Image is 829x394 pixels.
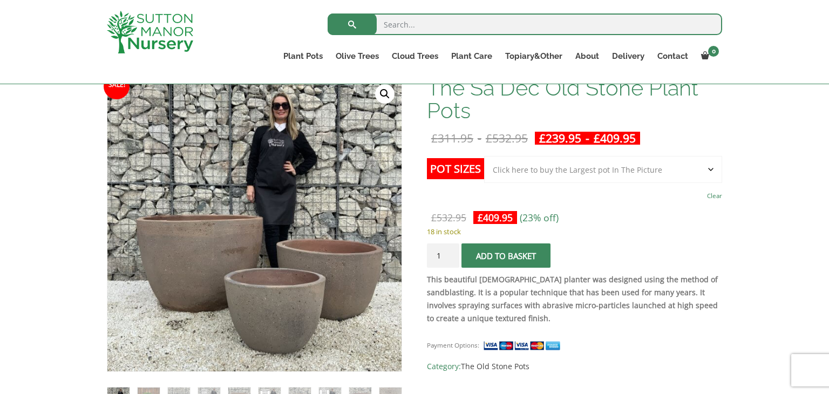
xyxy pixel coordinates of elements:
[431,211,437,224] span: £
[539,131,546,146] span: £
[461,243,551,268] button: Add to basket
[486,131,528,146] bdi: 532.95
[535,132,640,145] ins: -
[375,84,395,104] a: View full-screen image gallery
[427,360,722,373] span: Category:
[427,243,459,268] input: Product quantity
[445,49,499,64] a: Plant Care
[431,131,473,146] bdi: 311.95
[483,340,564,351] img: payment supported
[385,49,445,64] a: Cloud Trees
[478,211,483,224] span: £
[606,49,651,64] a: Delivery
[427,132,532,145] del: -
[594,131,636,146] bdi: 409.95
[707,188,722,203] a: Clear options
[499,49,569,64] a: Topiary&Other
[594,131,600,146] span: £
[651,49,695,64] a: Contact
[539,131,581,146] bdi: 239.95
[427,158,484,179] label: Pot Sizes
[328,13,722,35] input: Search...
[695,49,722,64] a: 0
[107,11,193,53] img: logo
[104,73,130,99] span: Sale!
[520,211,559,224] span: (23% off)
[431,211,466,224] bdi: 532.95
[431,131,438,146] span: £
[478,211,513,224] bdi: 409.95
[708,46,719,57] span: 0
[427,77,722,122] h1: The Sa Dec Old Stone Plant Pots
[427,274,718,323] strong: This beautiful [DEMOGRAPHIC_DATA] planter was designed using the method of sandblasting. It is a ...
[569,49,606,64] a: About
[329,49,385,64] a: Olive Trees
[461,361,529,371] a: The Old Stone Pots
[427,225,722,238] p: 18 in stock
[277,49,329,64] a: Plant Pots
[486,131,492,146] span: £
[427,341,479,349] small: Payment Options:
